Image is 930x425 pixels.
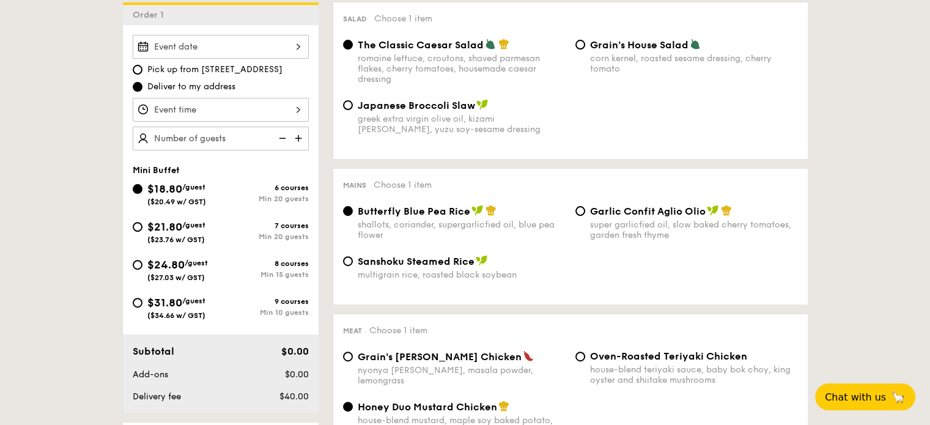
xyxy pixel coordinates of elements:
[133,98,309,122] input: Event time
[358,114,566,135] div: greek extra virgin olive oil, kizami [PERSON_NAME], yuzu soy-sesame dressing
[221,194,309,203] div: Min 20 guests
[590,205,706,217] span: Garlic Confit Aglio Olio
[133,65,142,75] input: Pick up from [STREET_ADDRESS]
[185,259,208,267] span: /guest
[343,206,353,216] input: Butterfly Blue Pea Riceshallots, coriander, supergarlicfied oil, blue pea flower
[221,232,309,241] div: Min 20 guests
[133,82,142,92] input: Deliver to my address
[471,205,484,216] img: icon-vegan.f8ff3823.svg
[358,270,566,280] div: multigrain rice, roasted black soybean
[358,53,566,84] div: romaine lettuce, croutons, shaved parmesan flakes, cherry tomatoes, housemade caesar dressing
[343,402,353,412] input: Honey Duo Mustard Chickenhouse-blend mustard, maple soy baked potato, parsley
[182,297,205,305] span: /guest
[147,273,205,282] span: ($27.03 w/ GST)
[133,222,142,232] input: $21.80/guest($23.76 w/ GST)7 coursesMin 20 guests
[815,383,915,410] button: Chat with us🦙
[358,351,522,363] span: Grain's [PERSON_NAME] Chicken
[590,220,798,240] div: super garlicfied oil, slow baked cherry tomatoes, garden fresh thyme
[182,221,205,229] span: /guest
[281,346,308,357] span: $0.00
[343,181,366,190] span: Mains
[221,297,309,306] div: 9 courses
[284,369,308,380] span: $0.00
[721,205,732,216] img: icon-chef-hat.a58ddaea.svg
[182,183,205,191] span: /guest
[343,327,362,335] span: Meat
[498,39,509,50] img: icon-chef-hat.a58ddaea.svg
[485,39,496,50] img: icon-vegetarian.fe4039eb.svg
[498,401,509,412] img: icon-chef-hat.a58ddaea.svg
[575,40,585,50] input: Grain's House Saladcorn kernel, roasted sesame dressing, cherry tomato
[590,364,798,385] div: house-blend teriyaki sauce, baby bok choy, king oyster and shiitake mushrooms
[590,53,798,74] div: corn kernel, roasted sesame dressing, cherry tomato
[690,39,701,50] img: icon-vegetarian.fe4039eb.svg
[133,260,142,270] input: $24.80/guest($27.03 w/ GST)8 coursesMin 15 guests
[476,99,489,110] img: icon-vegan.f8ff3823.svg
[358,256,474,267] span: Sanshoku Steamed Rice
[133,346,174,357] span: Subtotal
[707,205,719,216] img: icon-vegan.f8ff3823.svg
[343,100,353,110] input: Japanese Broccoli Slawgreek extra virgin olive oil, kizami [PERSON_NAME], yuzu soy-sesame dressing
[590,350,747,362] span: Oven-Roasted Teriyaki Chicken
[133,298,142,308] input: $31.80/guest($34.66 w/ GST)9 coursesMin 10 guests
[147,198,206,206] span: ($20.49 w/ GST)
[133,391,181,402] span: Delivery fee
[147,220,182,234] span: $21.80
[221,308,309,317] div: Min 10 guests
[343,256,353,266] input: Sanshoku Steamed Ricemultigrain rice, roasted black soybean
[133,127,309,150] input: Number of guests
[343,40,353,50] input: The Classic Caesar Saladromaine lettuce, croutons, shaved parmesan flakes, cherry tomatoes, house...
[221,259,309,268] div: 8 courses
[369,325,427,336] span: Choose 1 item
[590,39,688,51] span: Grain's House Salad
[575,352,585,361] input: Oven-Roasted Teriyaki Chickenhouse-blend teriyaki sauce, baby bok choy, king oyster and shiitake ...
[147,296,182,309] span: $31.80
[374,13,432,24] span: Choose 1 item
[358,205,470,217] span: Butterfly Blue Pea Rice
[575,206,585,216] input: Garlic Confit Aglio Oliosuper garlicfied oil, slow baked cherry tomatoes, garden fresh thyme
[133,10,169,20] span: Order 1
[133,184,142,194] input: $18.80/guest($20.49 w/ GST)6 coursesMin 20 guests
[279,391,308,402] span: $40.00
[147,182,182,196] span: $18.80
[358,39,484,51] span: The Classic Caesar Salad
[485,205,496,216] img: icon-chef-hat.a58ddaea.svg
[147,64,282,76] span: Pick up from [STREET_ADDRESS]
[358,401,497,413] span: Honey Duo Mustard Chicken
[358,100,475,111] span: Japanese Broccoli Slaw
[374,180,432,190] span: Choose 1 item
[221,221,309,230] div: 7 courses
[358,365,566,386] div: nyonya [PERSON_NAME], masala powder, lemongrass
[272,127,290,150] img: icon-reduce.1d2dbef1.svg
[133,35,309,59] input: Event date
[891,390,906,404] span: 🦙
[147,235,205,244] span: ($23.76 w/ GST)
[221,270,309,279] div: Min 15 guests
[147,81,235,93] span: Deliver to my address
[343,15,367,23] span: Salad
[147,311,205,320] span: ($34.66 w/ GST)
[147,258,185,272] span: $24.80
[523,350,534,361] img: icon-spicy.37a8142b.svg
[825,391,886,403] span: Chat with us
[290,127,309,150] img: icon-add.58712e84.svg
[343,352,353,361] input: Grain's [PERSON_NAME] Chickennyonya [PERSON_NAME], masala powder, lemongrass
[476,255,488,266] img: icon-vegan.f8ff3823.svg
[358,220,566,240] div: shallots, coriander, supergarlicfied oil, blue pea flower
[133,165,180,176] span: Mini Buffet
[133,369,168,380] span: Add-ons
[221,183,309,192] div: 6 courses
